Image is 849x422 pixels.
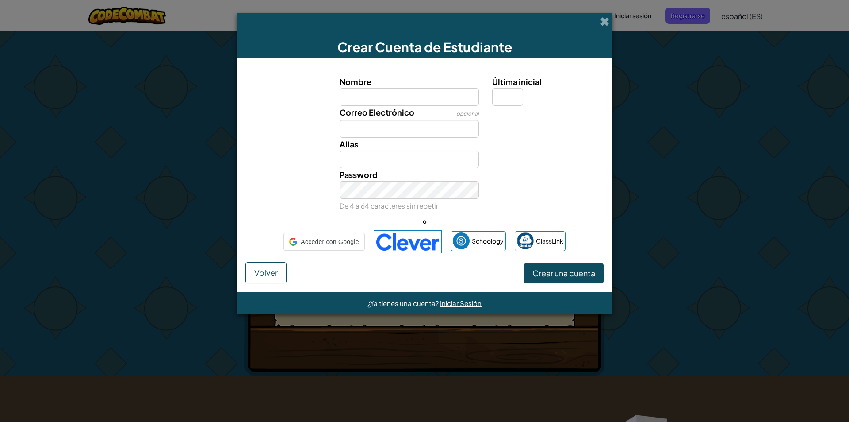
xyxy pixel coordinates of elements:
[337,39,512,55] span: Crear Cuenta de Estudiante
[492,77,542,87] span: Última inicial
[453,232,470,249] img: schoology.png
[532,268,595,278] span: Crear una cuenta
[283,233,364,251] div: Acceder con Google
[340,77,371,87] span: Nombre
[524,263,604,283] button: Crear una cuenta
[340,201,438,210] small: De 4 a 64 caracteres sin repetir
[301,236,359,248] span: Acceder con Google
[418,215,431,228] span: o
[440,299,482,307] a: Iniciar Sesión
[340,107,414,117] span: Correo Electrónico
[472,235,504,248] span: Schoology
[340,170,378,180] span: Password
[536,235,563,248] span: ClassLink
[456,110,479,117] span: opcional
[367,299,440,307] span: ¿Ya tienes una cuenta?
[245,262,287,283] button: Volver
[340,139,358,149] span: Alias
[254,267,278,278] span: Volver
[517,232,534,249] img: classlink-logo-small.png
[374,230,442,253] img: clever-logo-blue.png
